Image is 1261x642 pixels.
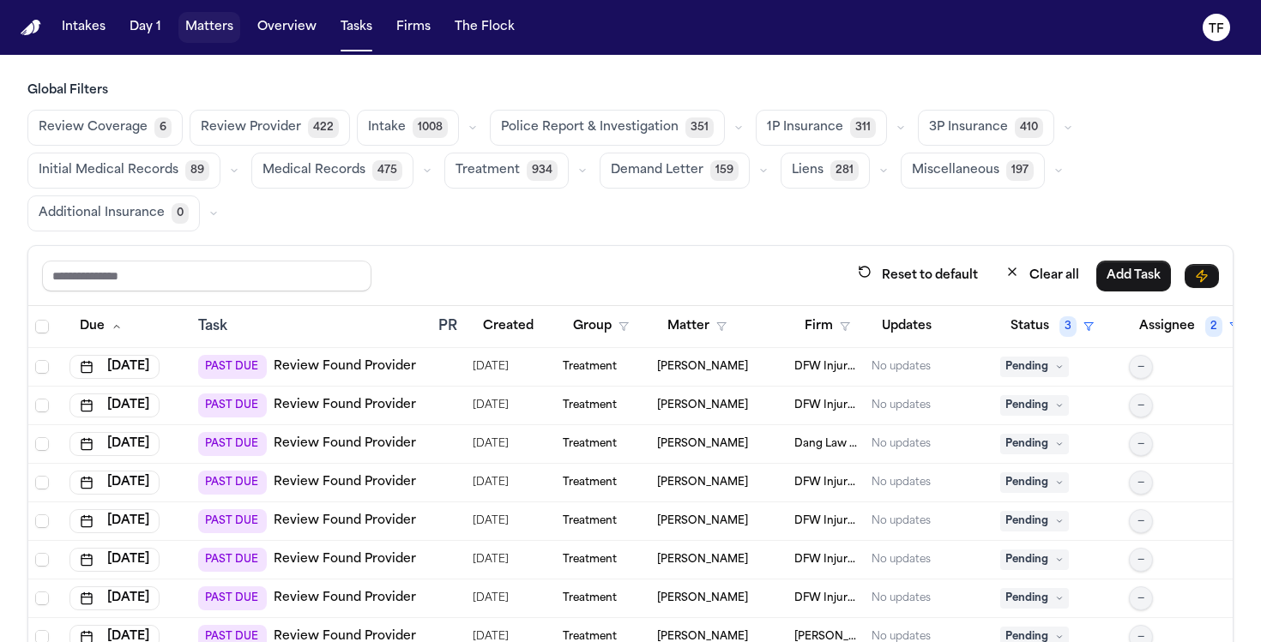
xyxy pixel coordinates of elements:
[389,12,437,43] button: Firms
[490,110,725,146] button: Police Report & Investigation351
[600,153,750,189] button: Demand Letter159
[262,162,365,179] span: Medical Records
[448,12,522,43] button: The Flock
[710,160,739,181] span: 159
[1015,117,1043,138] span: 410
[251,153,413,189] button: Medical Records475
[21,20,41,36] a: Home
[55,12,112,43] button: Intakes
[685,117,714,138] span: 351
[527,160,558,181] span: 934
[929,119,1008,136] span: 3P Insurance
[1006,160,1034,181] span: 197
[39,162,178,179] span: Initial Medical Records
[172,203,189,224] span: 0
[27,82,1234,99] h3: Global Filters
[781,153,870,189] button: Liens281
[767,119,843,136] span: 1P Insurance
[901,153,1045,189] button: Miscellaneous197
[413,117,448,138] span: 1008
[912,162,999,179] span: Miscellaneous
[27,110,183,146] button: Review Coverage6
[201,119,301,136] span: Review Provider
[27,153,220,189] button: Initial Medical Records89
[27,195,200,231] button: Additional Insurance0
[39,205,165,222] span: Additional Insurance
[357,110,459,146] button: Intake1008
[123,12,168,43] button: Day 1
[444,153,569,189] button: Treatment934
[792,162,824,179] span: Liens
[830,160,859,181] span: 281
[501,119,679,136] span: Police Report & Investigation
[756,110,887,146] button: 1P Insurance311
[308,117,339,138] span: 422
[185,160,209,181] span: 89
[918,110,1054,146] button: 3P Insurance410
[154,117,172,138] span: 6
[39,119,148,136] span: Review Coverage
[848,260,988,291] button: Reset to default
[368,119,406,136] span: Intake
[1185,264,1219,288] button: Immediate Task
[456,162,520,179] span: Treatment
[334,12,379,43] button: Tasks
[250,12,323,43] button: Overview
[611,162,703,179] span: Demand Letter
[21,20,41,36] img: Finch Logo
[850,117,876,138] span: 311
[372,160,402,181] span: 475
[995,260,1089,291] button: Clear all
[1096,261,1171,291] button: Add Task
[190,110,350,146] button: Review Provider422
[178,12,240,43] button: Matters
